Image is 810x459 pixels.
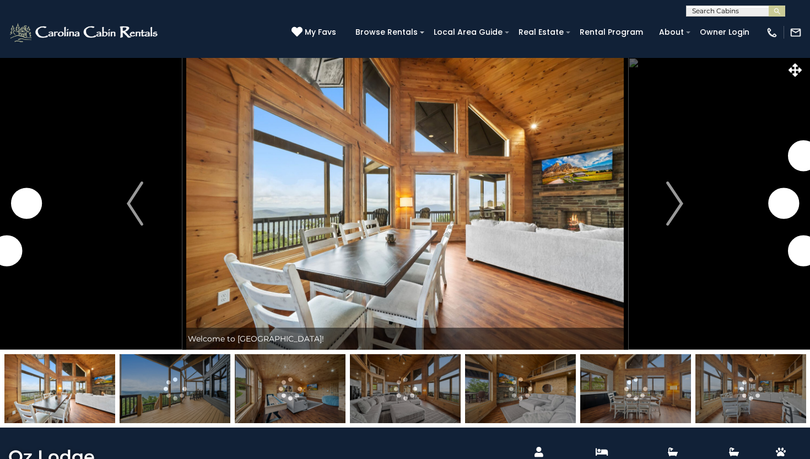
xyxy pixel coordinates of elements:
[8,22,161,44] img: White-1-2.png
[465,354,576,423] img: 169133987
[654,24,689,41] a: About
[291,26,339,39] a: My Favs
[4,354,115,423] img: 169133993
[580,354,691,423] img: 169133989
[513,24,569,41] a: Real Estate
[695,354,806,423] img: 169133991
[350,354,461,423] img: 169133983
[694,24,755,41] a: Owner Login
[574,24,649,41] a: Rental Program
[667,182,683,226] img: arrow
[182,328,628,350] div: Welcome to [GEOGRAPHIC_DATA]!
[428,24,508,41] a: Local Area Guide
[350,24,423,41] a: Browse Rentals
[235,354,345,423] img: 169133950
[120,354,230,423] img: 169134050
[766,26,778,39] img: phone-regular-white.png
[88,57,182,350] button: Previous
[628,57,722,350] button: Next
[790,26,802,39] img: mail-regular-white.png
[127,182,143,226] img: arrow
[305,26,336,38] span: My Favs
